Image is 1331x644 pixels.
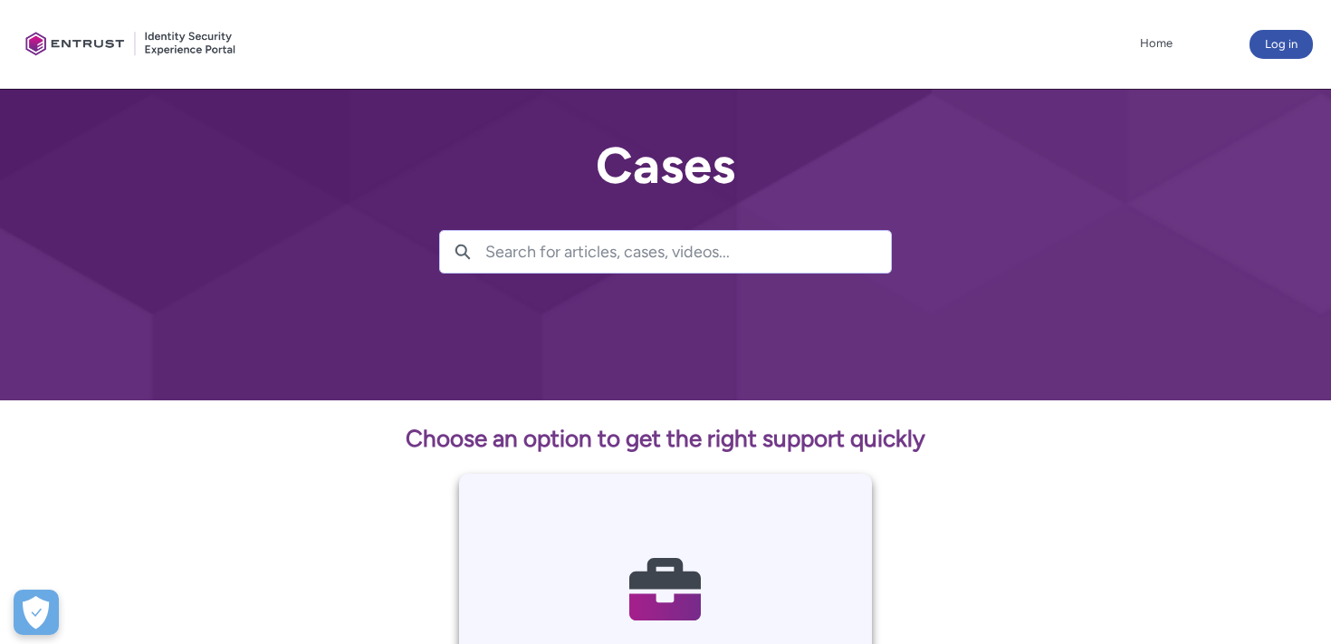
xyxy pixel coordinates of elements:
h2: Cases [439,138,892,194]
button: Log in [1250,30,1313,59]
button: Open Preferences [14,590,59,635]
button: Search [440,231,485,273]
input: Search for articles, cases, videos... [485,231,891,273]
div: Cookie Preferences [14,590,59,635]
a: Home [1135,30,1177,57]
p: Choose an option to get the right support quickly [229,421,1102,457]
